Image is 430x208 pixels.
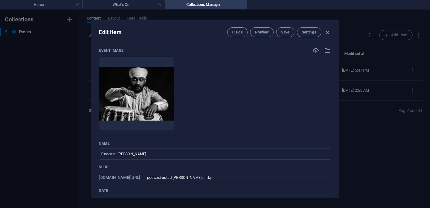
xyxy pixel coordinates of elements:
li: DSC_0068-bw-1024x745-Q2GIV29HheOdWJfQ2pAyZA.jpg [99,56,174,131]
button: Settings [297,27,321,37]
span: Save [281,30,289,35]
h6: Slug is the URL under which this item can be found, so it must be unique. [99,174,141,181]
p: Date [99,188,331,193]
h4: Collections Manager [165,1,247,8]
h2: Edit Item [99,29,122,36]
button: Preview [250,27,274,37]
span: Preview [255,30,269,35]
img: DSC_0068-bw-1024x745-Q2GIV29HheOdWJfQ2pAyZA.jpg [99,67,174,121]
p: Name [99,141,331,146]
p: Slug [99,165,331,170]
i: Select from file manager or stock photos [324,47,331,54]
span: Fields [232,30,243,35]
p: Event Image [99,48,124,53]
button: Save [276,27,294,37]
h4: What's On [82,1,165,8]
span: Settings [302,30,316,35]
button: Fields [227,27,248,37]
